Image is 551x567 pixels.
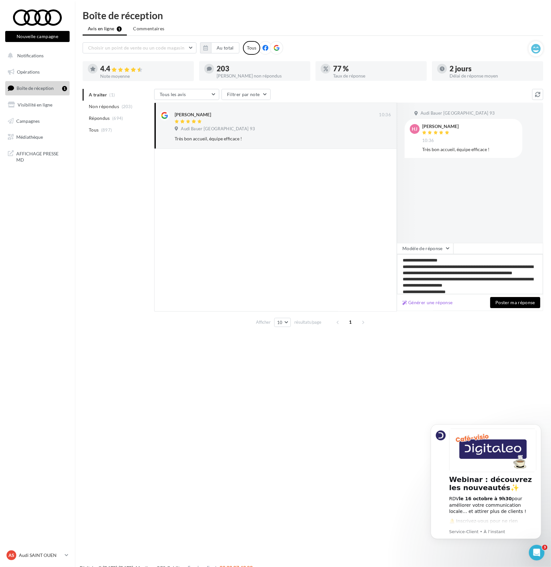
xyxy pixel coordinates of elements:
[200,42,239,53] button: Au total
[100,74,189,78] div: Note moyenne
[542,545,547,550] span: 3
[450,65,538,72] div: 2 jours
[83,42,196,53] button: Choisir un point de vente ou un code magasin
[16,118,40,123] span: Campagnes
[412,126,418,132] span: HJ
[422,124,459,129] div: [PERSON_NAME]
[333,74,422,78] div: Taux de réponse
[17,53,44,58] span: Notifications
[379,112,391,118] span: 10:36
[217,65,305,72] div: 203
[490,297,540,308] button: Poster ma réponse
[88,45,184,50] span: Choisir un point de vente ou un code magasin
[5,549,70,561] a: AS Audi SAINT OUEN
[421,110,495,116] span: Audi Bauer [GEOGRAPHIC_DATA] 93
[4,98,71,112] a: Visibilité en ligne
[274,318,291,327] button: 10
[154,89,219,100] button: Tous les avis
[400,299,455,306] button: Générer une réponse
[16,149,67,163] span: AFFICHAGE PRESSE MD
[422,138,434,144] span: 10:36
[89,127,99,133] span: Tous
[133,25,164,32] span: Commentaires
[4,81,71,95] a: Boîte de réception1
[256,319,271,325] span: Afficher
[450,74,538,78] div: Délai de réponse moyen
[294,319,321,325] span: résultats/page
[217,74,305,78] div: [PERSON_NAME] non répondus
[421,416,551,564] iframe: Intercom notifications message
[211,42,239,53] button: Au total
[89,103,119,110] span: Non répondus
[222,89,271,100] button: Filtrer par note
[17,69,40,75] span: Opérations
[4,147,71,166] a: AFFICHAGE PRESSE MD
[100,65,189,73] div: 4.4
[529,545,544,560] iframe: Intercom live chat
[122,104,133,109] span: (203)
[101,127,112,133] span: (897)
[181,126,255,132] span: Audi Bauer [GEOGRAPHIC_DATA] 93
[89,115,110,121] span: Répondus
[16,134,43,140] span: Médiathèque
[277,320,283,325] span: 10
[5,31,70,42] button: Nouvelle campagne
[4,114,71,128] a: Campagnes
[4,65,71,79] a: Opérations
[175,135,349,142] div: Très bon accueil, équipe efficace !
[19,552,62,559] p: Audi SAINT OUEN
[4,130,71,144] a: Médiathèque
[422,146,517,153] div: Très bon accueil, équipe efficace !
[243,41,260,55] div: Tous
[175,111,211,118] div: [PERSON_NAME]
[4,49,68,63] button: Notifications
[112,116,123,121] span: (694)
[345,317,356,327] span: 1
[17,85,54,91] span: Boîte de réception
[397,243,453,254] button: Modèle de réponse
[8,552,14,559] span: AS
[83,10,543,20] div: Boîte de réception
[333,65,422,72] div: 77 %
[62,86,67,91] div: 1
[160,92,186,97] span: Tous les avis
[18,102,52,107] span: Visibilité en ligne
